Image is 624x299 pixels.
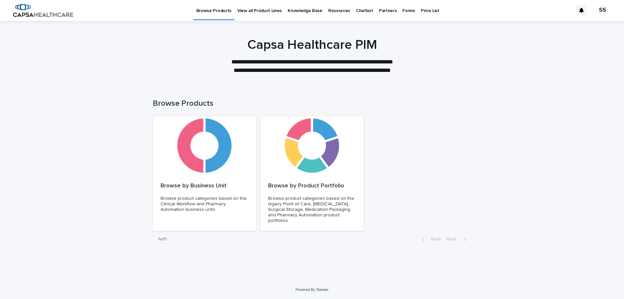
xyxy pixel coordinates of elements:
[427,237,441,241] span: Back
[153,231,172,247] p: 1 of 1
[295,288,328,292] a: Powered By Stacker
[416,236,444,242] button: Back
[161,183,249,190] p: Browse by Business Unit
[153,99,471,108] h1: Browse Products
[444,236,471,242] button: Next
[597,5,608,16] div: SS
[260,116,364,231] a: Browse by Product PortfolioBrowse product categories based on the legacy Point of Care, [MEDICAL_...
[13,4,73,17] img: B5p4sRfuTuC72oLToeu7
[268,196,356,223] p: Browse product categories based on the legacy Point of Care, [MEDICAL_DATA], Surgical Storage, Me...
[446,237,461,241] span: Next
[153,37,471,53] h1: Capsa Healthcare PIM
[161,196,249,212] p: Browse product categories based on the Clinical Workflow and Pharmacy Automation business units.
[153,116,256,231] a: Browse by Business UnitBrowse product categories based on the Clinical Workflow and Pharmacy Auto...
[268,183,356,190] p: Browse by Product Portfolio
